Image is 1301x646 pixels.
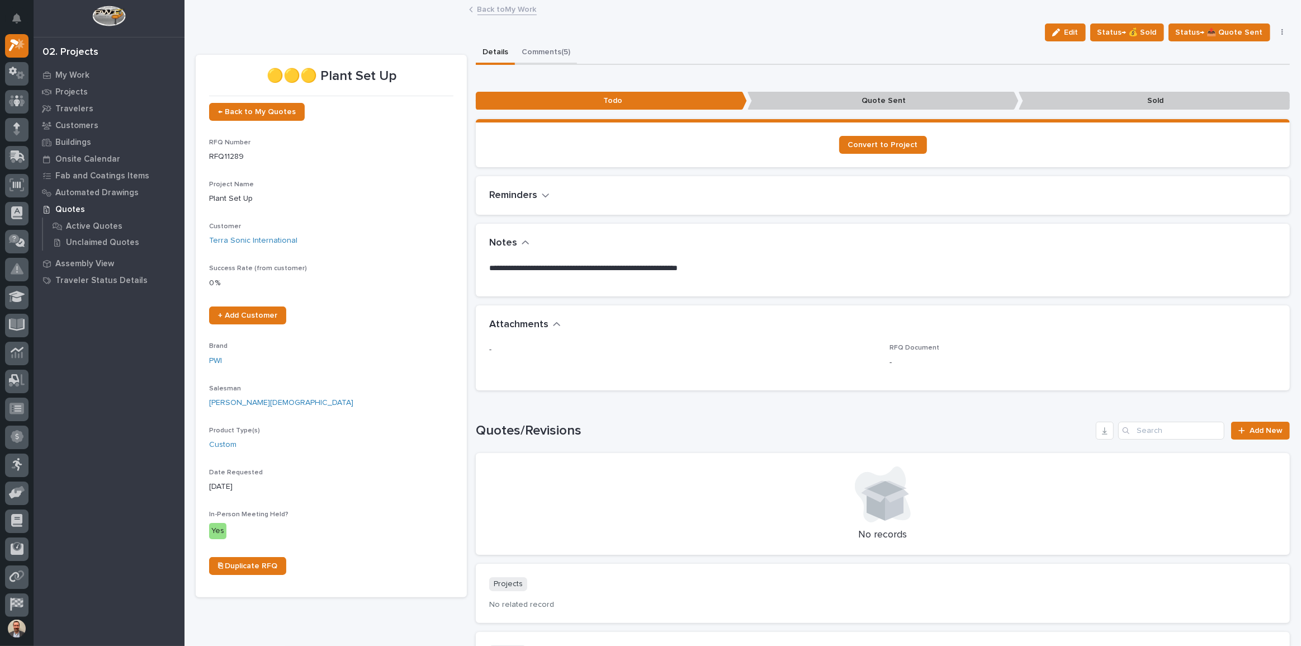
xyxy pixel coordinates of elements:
[55,259,114,269] p: Assembly View
[43,218,184,234] a: Active Quotes
[489,319,561,331] button: Attachments
[34,167,184,184] a: Fab and Coatings Items
[1019,92,1290,110] p: Sold
[209,481,453,493] p: [DATE]
[55,104,93,114] p: Travelers
[55,171,149,181] p: Fab and Coatings Items
[209,511,288,518] span: In-Person Meeting Held?
[209,343,228,350] span: Brand
[489,344,876,356] p: -
[1097,26,1157,39] span: Status→ 💰 Sold
[34,150,184,167] a: Onsite Calendar
[209,265,307,272] span: Success Rate (from customer)
[1231,422,1290,440] a: Add New
[55,188,139,198] p: Automated Drawings
[890,345,939,351] span: RFQ Document
[839,136,927,154] a: Convert to Project
[218,312,277,319] span: + Add Customer
[55,70,89,81] p: My Work
[34,272,184,289] a: Traveler Status Details
[489,190,550,202] button: Reminders
[55,205,85,215] p: Quotes
[489,319,548,331] h2: Attachments
[209,307,286,324] a: + Add Customer
[34,83,184,100] a: Projects
[5,7,29,30] button: Notifications
[209,68,453,84] p: 🟡🟡🟡 Plant Set Up
[14,13,29,31] div: Notifications
[515,41,577,65] button: Comments (5)
[34,255,184,272] a: Assembly View
[489,190,537,202] h2: Reminders
[34,117,184,134] a: Customers
[1250,427,1283,435] span: Add New
[209,469,263,476] span: Date Requested
[43,234,184,250] a: Unclaimed Quotes
[34,201,184,218] a: Quotes
[489,237,529,249] button: Notes
[476,41,515,65] button: Details
[209,557,286,575] a: ⎘ Duplicate RFQ
[476,423,1091,439] h1: Quotes/Revisions
[209,235,297,247] a: Terra Sonic International
[5,617,29,640] button: users-avatar
[209,439,236,451] a: Custom
[1118,422,1224,440] input: Search
[476,92,747,110] p: Todo
[218,562,277,570] span: ⎘ Duplicate RFQ
[209,193,453,205] p: Plant Set Up
[489,529,1276,541] p: No records
[66,221,122,232] p: Active Quotes
[209,277,453,289] p: 0 %
[42,46,98,59] div: 02. Projects
[55,87,88,97] p: Projects
[55,154,120,164] p: Onsite Calendar
[489,237,517,249] h2: Notes
[489,600,1276,610] p: No related record
[209,397,353,409] a: [PERSON_NAME][DEMOGRAPHIC_DATA]
[66,238,139,248] p: Unclaimed Quotes
[209,151,453,163] p: RFQ11289
[34,184,184,201] a: Automated Drawings
[209,223,241,230] span: Customer
[34,134,184,150] a: Buildings
[209,139,250,146] span: RFQ Number
[209,181,254,188] span: Project Name
[209,355,222,367] a: PWI
[209,103,305,121] a: ← Back to My Quotes
[34,100,184,117] a: Travelers
[92,6,125,26] img: Workspace Logo
[209,523,226,539] div: Yes
[209,385,241,392] span: Salesman
[1065,27,1078,37] span: Edit
[55,121,98,131] p: Customers
[55,276,148,286] p: Traveler Status Details
[489,577,527,591] p: Projects
[34,67,184,83] a: My Work
[218,108,296,116] span: ← Back to My Quotes
[1090,23,1164,41] button: Status→ 💰 Sold
[209,427,260,434] span: Product Type(s)
[1168,23,1270,41] button: Status→ 📤 Quote Sent
[1045,23,1086,41] button: Edit
[477,2,537,15] a: Back toMy Work
[848,141,918,149] span: Convert to Project
[55,138,91,148] p: Buildings
[1176,26,1263,39] span: Status→ 📤 Quote Sent
[748,92,1019,110] p: Quote Sent
[890,357,1276,369] p: -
